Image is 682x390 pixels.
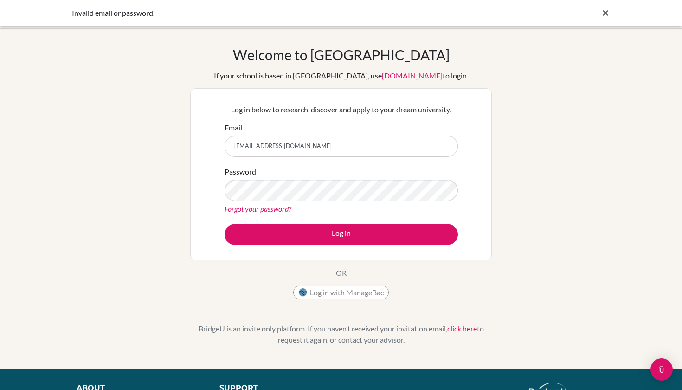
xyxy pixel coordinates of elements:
div: If your school is based in [GEOGRAPHIC_DATA], use to login. [214,70,468,81]
a: Forgot your password? [225,204,291,213]
h1: Welcome to [GEOGRAPHIC_DATA] [233,46,450,63]
p: Log in below to research, discover and apply to your dream university. [225,104,458,115]
label: Password [225,166,256,177]
p: OR [336,267,347,279]
div: Open Intercom Messenger [650,358,673,381]
a: [DOMAIN_NAME] [382,71,443,80]
p: BridgeU is an invite only platform. If you haven’t received your invitation email, to request it ... [190,323,492,345]
div: Invalid email or password. [72,7,471,19]
button: Log in with ManageBac [293,286,389,299]
a: click here [447,324,477,333]
label: Email [225,122,242,133]
button: Log in [225,224,458,245]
